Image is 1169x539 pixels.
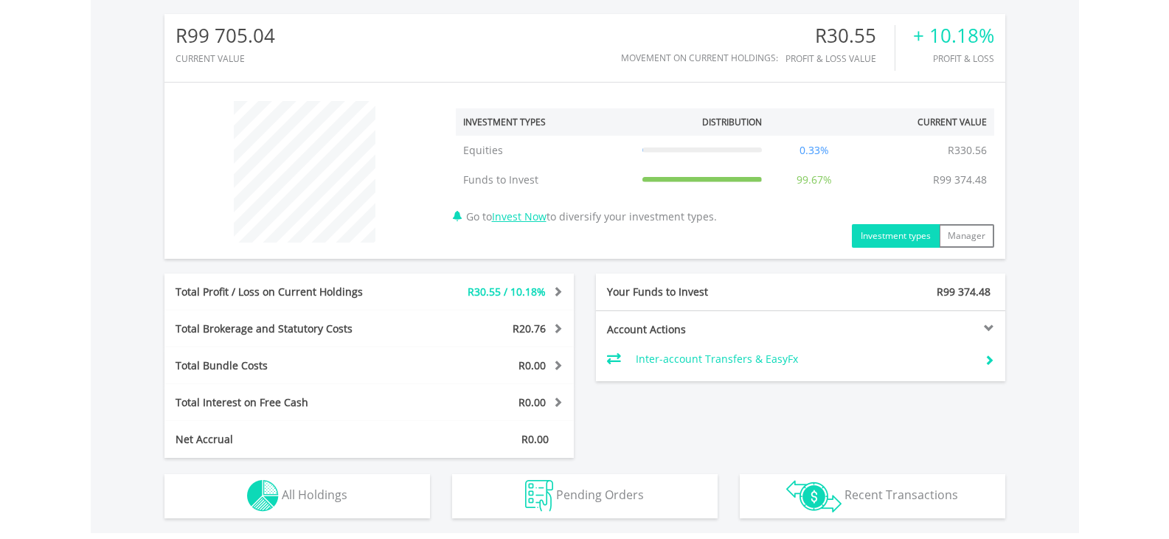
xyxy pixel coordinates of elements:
[282,487,347,503] span: All Holdings
[621,53,778,63] div: Movement on Current Holdings:
[525,480,553,512] img: pending_instructions-wht.png
[164,474,430,518] button: All Holdings
[785,54,895,63] div: Profit & Loss Value
[702,116,762,128] div: Distribution
[852,224,940,248] button: Investment types
[518,395,546,409] span: R0.00
[513,321,546,335] span: R20.76
[596,322,801,337] div: Account Actions
[176,25,275,46] div: R99 705.04
[556,487,644,503] span: Pending Orders
[913,25,994,46] div: + 10.18%
[940,136,994,165] td: R330.56
[176,54,275,63] div: CURRENT VALUE
[786,480,842,512] img: transactions-zar-wht.png
[636,348,973,370] td: Inter-account Transfers & EasyFx
[926,165,994,195] td: R99 374.48
[164,358,403,373] div: Total Bundle Costs
[769,165,859,195] td: 99.67%
[740,474,1005,518] button: Recent Transactions
[939,224,994,248] button: Manager
[456,136,635,165] td: Equities
[456,165,635,195] td: Funds to Invest
[859,108,994,136] th: Current Value
[164,321,403,336] div: Total Brokerage and Statutory Costs
[452,474,718,518] button: Pending Orders
[937,285,991,299] span: R99 374.48
[913,54,994,63] div: Profit & Loss
[164,285,403,299] div: Total Profit / Loss on Current Holdings
[456,108,635,136] th: Investment Types
[769,136,859,165] td: 0.33%
[521,432,549,446] span: R0.00
[164,432,403,447] div: Net Accrual
[445,94,1005,248] div: Go to to diversify your investment types.
[785,25,895,46] div: R30.55
[164,395,403,410] div: Total Interest on Free Cash
[247,480,279,512] img: holdings-wht.png
[518,358,546,372] span: R0.00
[844,487,958,503] span: Recent Transactions
[492,209,547,223] a: Invest Now
[596,285,801,299] div: Your Funds to Invest
[468,285,546,299] span: R30.55 / 10.18%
